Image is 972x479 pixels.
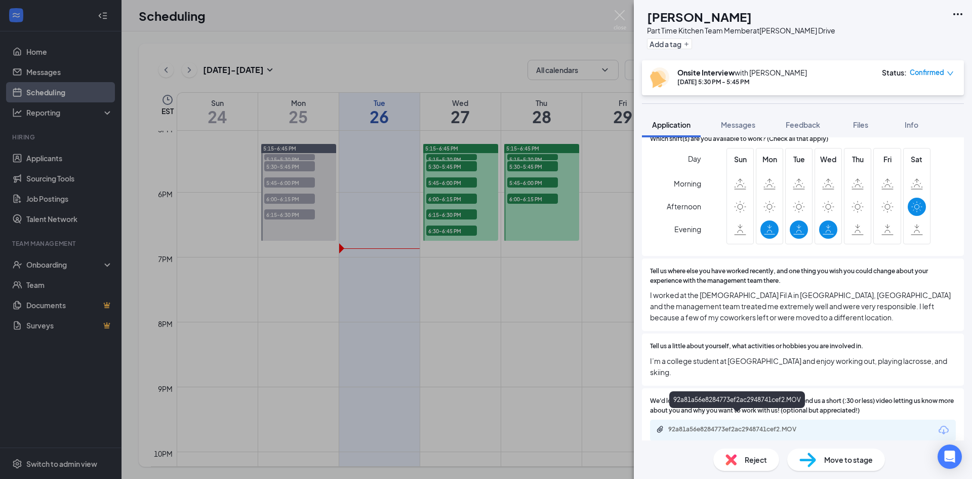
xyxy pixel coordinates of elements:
span: Fri [878,154,897,165]
span: Mon [760,154,779,165]
span: Info [905,120,918,129]
svg: Plus [683,41,690,47]
span: Which shift(s) are you available to work? (Check all that apply) [650,134,828,144]
span: Sun [731,154,749,165]
div: 92a81a56e8284773ef2ac2948741cef2.MOV [669,391,805,408]
span: Tell us where else you have worked recently, and one thing you wish you could change about your e... [650,267,956,286]
span: Morning [674,174,701,193]
span: Application [652,120,691,129]
span: I’m a college student at [GEOGRAPHIC_DATA] and enjoy working out, playing lacrosse, and skiing. [650,355,956,378]
span: Afternoon [667,197,701,215]
button: PlusAdd a tag [647,39,692,49]
h1: [PERSON_NAME] [647,8,752,25]
span: Messages [721,120,755,129]
span: Tue [790,154,808,165]
span: Feedback [786,120,820,129]
div: 92a81a56e8284773ef2ac2948741cef2.MOV [668,425,810,433]
svg: Download [938,424,950,436]
div: Status : [882,67,907,78]
span: Tell us a little about yourself, what activities or hobbies you are involved in. [650,342,863,351]
span: Sat [908,154,926,165]
span: Move to stage [824,454,873,465]
div: with [PERSON_NAME] [677,67,807,78]
span: down [947,70,954,77]
div: Open Intercom Messenger [938,445,962,469]
span: We'd love to "meet" you. Using your device, please send us a short (:30 or less) video letting us... [650,396,956,416]
b: Onsite Interview [677,68,735,77]
span: Evening [674,220,701,238]
svg: Paperclip [656,425,664,433]
svg: Ellipses [952,8,964,20]
span: Reject [745,454,767,465]
span: I worked at the [DEMOGRAPHIC_DATA] Fil A in [GEOGRAPHIC_DATA], [GEOGRAPHIC_DATA] and the manageme... [650,289,956,323]
div: Part Time Kitchen Team Member at [PERSON_NAME] Drive [647,25,835,35]
span: Day [688,153,701,164]
span: Files [853,120,868,129]
span: Confirmed [910,67,944,78]
span: Thu [848,154,867,165]
span: Wed [819,154,837,165]
div: [DATE] 5:30 PM - 5:45 PM [677,78,807,86]
a: Paperclip92a81a56e8284773ef2ac2948741cef2.MOV [656,425,820,435]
